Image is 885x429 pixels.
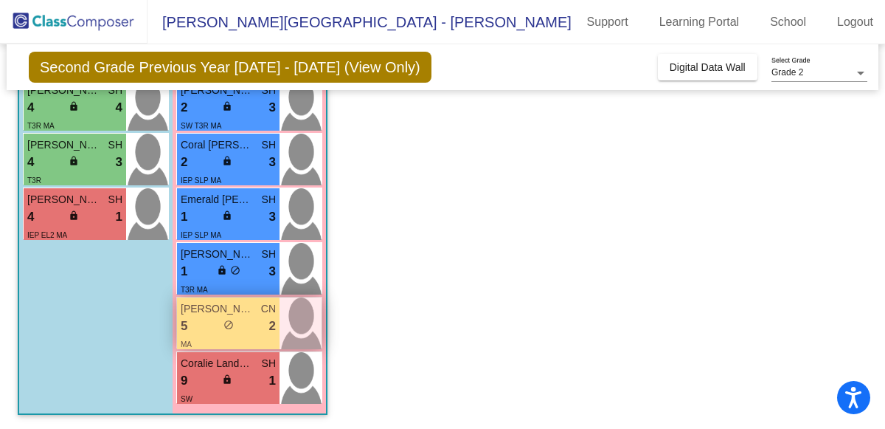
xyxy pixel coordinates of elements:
[181,192,254,207] span: Emerald [PERSON_NAME]
[181,301,254,317] span: [PERSON_NAME]
[217,265,227,275] span: lock
[27,176,41,185] span: T3R
[181,83,254,98] span: [PERSON_NAME]
[69,156,79,166] span: lock
[116,207,122,227] span: 1
[147,10,572,34] span: [PERSON_NAME][GEOGRAPHIC_DATA] - [PERSON_NAME]
[269,98,276,117] span: 3
[269,317,276,336] span: 2
[27,231,67,239] span: IEP EL2 MA
[181,207,187,227] span: 1
[658,54,757,80] button: Digital Data Wall
[262,83,276,98] span: SH
[771,67,803,78] span: Grade 2
[181,98,187,117] span: 2
[181,122,221,130] span: SW T3R MA
[27,207,34,227] span: 4
[262,137,276,153] span: SH
[181,137,254,153] span: Coral [PERSON_NAME]
[222,156,232,166] span: lock
[108,83,122,98] span: SH
[181,395,192,403] span: SW
[269,153,276,172] span: 3
[181,153,187,172] span: 2
[758,10,818,34] a: School
[262,192,276,207] span: SH
[825,10,885,34] a: Logout
[262,247,276,262] span: SH
[27,192,101,207] span: [PERSON_NAME]
[116,153,122,172] span: 3
[575,10,640,34] a: Support
[181,356,254,371] span: Coralie Landmark
[181,286,208,294] span: T3R MA
[69,210,79,221] span: lock
[181,340,192,349] span: MA
[27,98,34,117] span: 4
[269,371,276,391] span: 1
[230,265,240,275] span: do_not_disturb_alt
[269,262,276,281] span: 3
[222,374,232,385] span: lock
[27,83,101,98] span: [PERSON_NAME]
[116,98,122,117] span: 4
[181,231,221,239] span: IEP SLP MA
[29,52,431,83] span: Second Grade Previous Year [DATE] - [DATE] (View Only)
[181,371,187,391] span: 9
[262,356,276,371] span: SH
[261,301,276,317] span: CN
[181,176,221,185] span: IEP SLP MA
[670,61,746,73] span: Digital Data Wall
[108,192,122,207] span: SH
[27,137,101,153] span: [PERSON_NAME] III
[69,101,79,111] span: lock
[27,122,55,130] span: T3R MA
[648,10,752,34] a: Learning Portal
[222,210,232,221] span: lock
[181,262,187,281] span: 1
[269,207,276,227] span: 3
[223,320,234,330] span: do_not_disturb_alt
[27,153,34,172] span: 4
[222,101,232,111] span: lock
[108,137,122,153] span: SH
[181,247,254,262] span: [PERSON_NAME]
[181,317,187,336] span: 5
